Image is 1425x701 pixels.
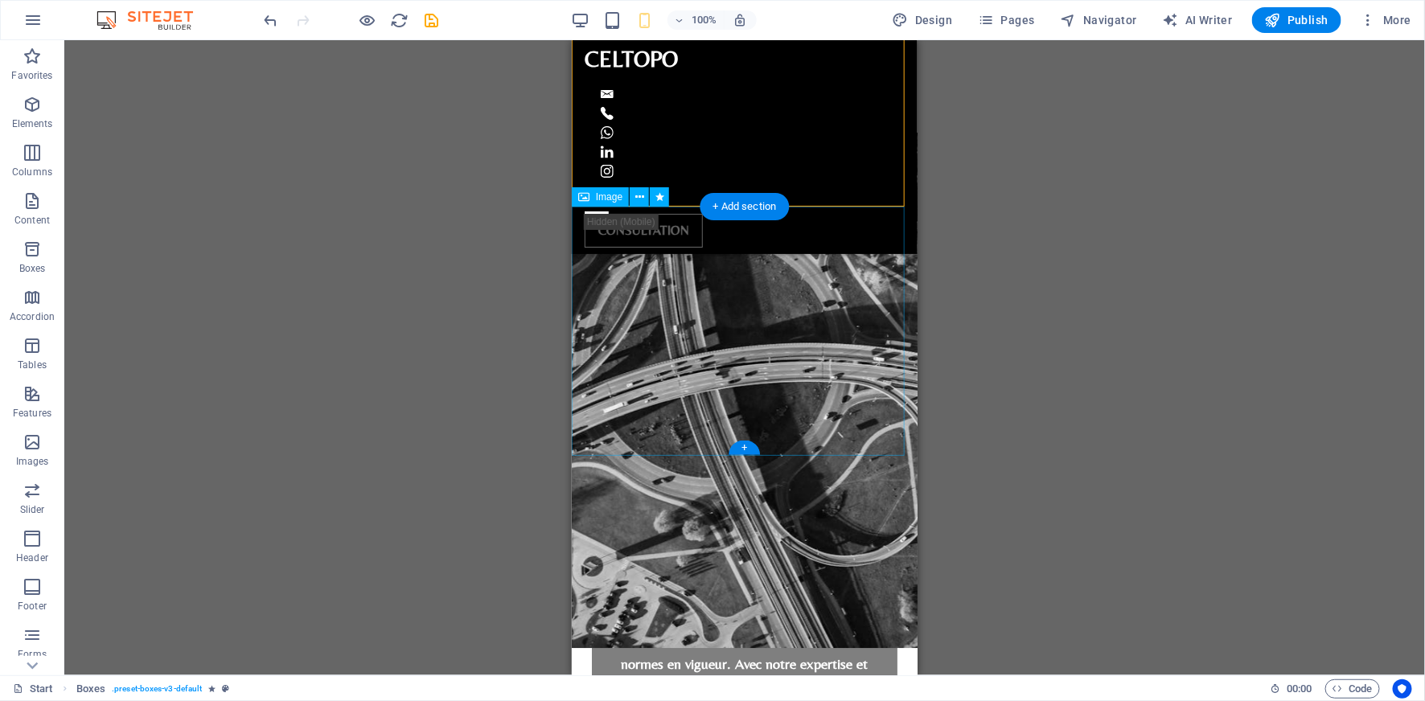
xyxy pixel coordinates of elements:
[886,7,959,33] button: Design
[1270,679,1312,699] h6: Session time
[886,7,959,33] div: Design (Ctrl+Alt+Y)
[222,684,229,693] i: This element is a customizable preset
[20,503,45,516] p: Slider
[893,12,953,28] span: Design
[261,10,281,30] button: undo
[700,193,790,220] div: + Add section
[1325,679,1380,699] button: Code
[391,11,409,30] i: Reload page
[92,10,213,30] img: Editor Logo
[667,10,725,30] button: 100%
[423,11,441,30] i: Save (Ctrl+S)
[1361,12,1411,28] span: More
[76,679,105,699] span: Click to select. Double-click to edit
[19,262,46,275] p: Boxes
[13,407,51,420] p: Features
[978,12,1034,28] span: Pages
[112,679,202,699] span: . preset-boxes-v3-default
[76,679,230,699] nav: breadcrumb
[16,551,48,564] p: Header
[1252,7,1341,33] button: Publish
[262,11,281,30] i: Undo: Change padding (Ctrl+Z)
[422,10,441,30] button: save
[1298,683,1300,695] span: :
[1265,12,1328,28] span: Publish
[10,310,55,323] p: Accordion
[18,359,47,371] p: Tables
[596,192,622,202] span: Image
[1061,12,1137,28] span: Navigator
[1287,679,1312,699] span: 00 00
[1156,7,1239,33] button: AI Writer
[16,455,49,468] p: Images
[729,441,760,455] div: +
[1354,7,1418,33] button: More
[971,7,1041,33] button: Pages
[1054,7,1144,33] button: Navigator
[692,10,717,30] h6: 100%
[12,117,53,130] p: Elements
[18,648,47,661] p: Forms
[12,166,52,178] p: Columns
[1393,679,1412,699] button: Usercentrics
[13,679,53,699] a: Click to cancel selection. Double-click to open Pages
[390,10,409,30] button: reload
[1333,679,1373,699] span: Code
[733,13,748,27] i: On resize automatically adjust zoom level to fit chosen device.
[11,69,52,82] p: Favorites
[14,214,50,227] p: Content
[18,600,47,613] p: Footer
[358,10,377,30] button: Click here to leave preview mode and continue editing
[208,684,216,693] i: Element contains an animation
[1163,12,1233,28] span: AI Writer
